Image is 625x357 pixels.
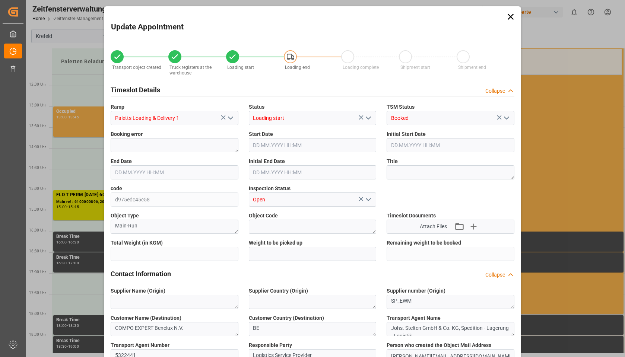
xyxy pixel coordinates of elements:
[420,223,447,230] span: Attach Files
[400,65,430,70] span: Shipment start
[387,212,436,220] span: Timeslot Documents
[458,65,486,70] span: Shipment end
[111,21,184,33] h2: Update Appointment
[387,341,491,349] span: Person who created the Object Mail Address
[500,112,511,124] button: open menu
[249,138,377,152] input: DD.MM.YYYY HH:MM
[249,239,302,247] span: Weight to be picked up
[111,157,132,165] span: End Date
[249,322,377,336] textarea: BE
[111,185,122,192] span: code
[387,103,415,111] span: TSM Status
[111,287,165,295] span: Supplier Name (Origin)
[387,287,445,295] span: Supplier number (Origin)
[249,157,285,165] span: Initial End Date
[387,239,461,247] span: Remaining weight to be booked
[111,220,238,234] textarea: Main-Run
[285,65,310,70] span: Loading end
[111,130,143,138] span: Booking error
[387,157,398,165] span: Title
[249,212,278,220] span: Object Code
[111,322,238,336] textarea: COMPO EXPERT Benelux N.V.
[387,322,514,336] textarea: Johs. Stelten GmbH & Co. KG, Spedition - Lagerung - Logistik
[249,314,324,322] span: Customer Country (Destination)
[249,130,273,138] span: Start Date
[169,65,212,76] span: Truck registers at the warehouse
[111,239,163,247] span: Total Weight (in KGM)
[111,341,169,349] span: Transport Agent Number
[111,111,238,125] input: Type to search/select
[343,65,379,70] span: Loading complete
[112,65,161,70] span: Transport object created
[111,212,139,220] span: Object Type
[362,194,374,205] button: open menu
[387,295,514,309] textarea: SP_EWM
[485,87,505,95] div: Collapse
[111,103,124,111] span: Ramp
[227,65,254,70] span: Loading start
[387,138,514,152] input: DD.MM.YYYY HH:MM
[485,271,505,279] div: Collapse
[111,85,160,95] h2: Timeslot Details
[249,111,377,125] input: Type to search/select
[249,341,292,349] span: Responsible Party
[387,314,441,322] span: Transport Agent Name
[249,165,377,179] input: DD.MM.YYYY HH:MM
[362,112,374,124] button: open menu
[249,185,291,192] span: Inspection Status
[111,314,181,322] span: Customer Name (Destination)
[249,103,264,111] span: Status
[111,165,238,179] input: DD.MM.YYYY HH:MM
[249,287,308,295] span: Supplier Country (Origin)
[387,130,426,138] span: Initial Start Date
[224,112,235,124] button: open menu
[111,269,171,279] h2: Contact Information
